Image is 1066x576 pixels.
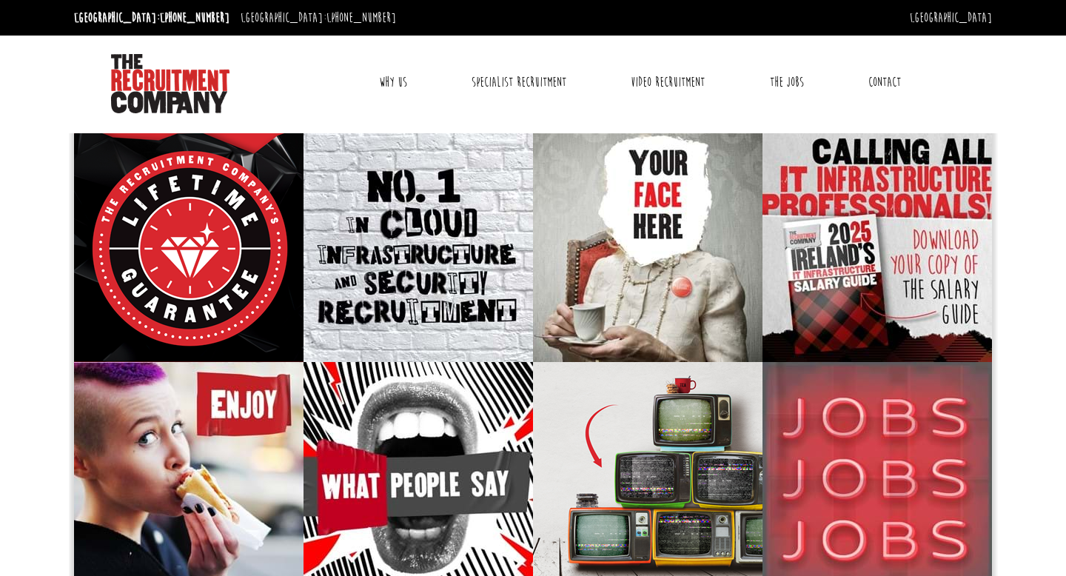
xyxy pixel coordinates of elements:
a: [PHONE_NUMBER] [160,10,229,26]
a: Specialist Recruitment [460,64,577,101]
a: Contact [857,64,912,101]
li: [GEOGRAPHIC_DATA]: [70,6,233,30]
a: [PHONE_NUMBER] [326,10,396,26]
a: [GEOGRAPHIC_DATA] [910,10,992,26]
li: [GEOGRAPHIC_DATA]: [237,6,400,30]
a: Why Us [368,64,418,101]
a: Video Recruitment [620,64,716,101]
a: The Jobs [759,64,815,101]
img: The Recruitment Company [111,54,229,113]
